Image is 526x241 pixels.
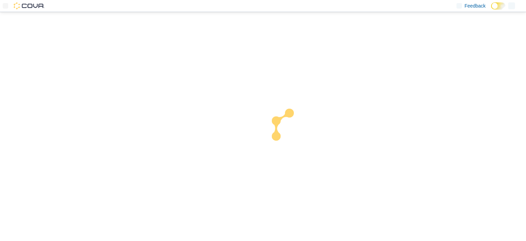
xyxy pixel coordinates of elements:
img: cova-loader [263,104,314,155]
img: Cova [14,2,45,9]
input: Dark Mode [491,2,505,10]
span: Feedback [465,2,486,9]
